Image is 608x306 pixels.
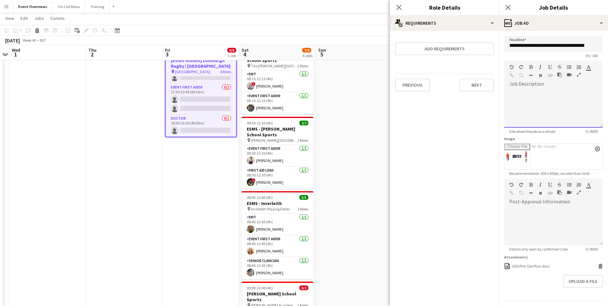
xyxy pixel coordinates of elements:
[242,92,313,114] app-card-role: Event First Aider1/108:15-12:15 (4h)[PERSON_NAME]
[21,38,37,43] span: Week 40
[165,42,237,137] app-job-card: Updated17:00-23:45 (6h45m)0/8[Roles Hidden] Edinburgh Rugby | [GEOGRAPHIC_DATA] [GEOGRAPHIC_DATA]...
[509,64,514,70] button: Undo
[302,48,311,53] span: 7/9
[3,14,17,22] a: View
[318,47,326,53] span: Sun
[165,47,170,53] span: Fri
[509,182,514,187] button: Undo
[242,235,313,257] app-card-role: Event First Aider1/108:45-12:45 (4h)[PERSON_NAME]
[5,37,20,44] div: [DATE]
[32,14,46,22] a: Jobs
[580,247,603,251] span: 0 / 8000
[567,72,571,77] button: Insert video
[164,51,170,58] span: 3
[242,257,313,279] app-card-role: Senior Clinician1/108:45-12:45 (4h)[PERSON_NAME]
[529,191,533,196] button: Horizontal Line
[251,138,297,143] span: [PERSON_NAME][GEOGRAPHIC_DATA]
[242,191,313,279] app-job-card: 08:45-12:45 (4h)3/3ESMS - Inverleith Inverleith Playing Fields3 RolesEMT1/108:45-12:45 (4h)[PERSO...
[548,182,552,187] button: Underline
[567,64,571,70] button: Unordered List
[519,64,523,70] button: Redo
[40,38,46,43] div: BST
[538,73,543,78] button: Clear Formatting
[577,64,581,70] button: Ordered List
[242,42,313,114] app-job-card: 08:15-12:15 (4h)2/2ESMS - [PERSON_NAME] School Sports The [PERSON_NAME][GEOGRAPHIC_DATA]2 RolesEM...
[227,48,236,53] span: 0/8
[529,182,533,187] button: Bold
[88,47,96,53] span: Thu
[5,15,14,21] span: View
[580,129,603,134] span: 0 / 8000
[577,72,581,77] button: Fullscreen
[242,200,313,206] h3: ESMS - Inverleith
[557,64,562,70] button: Strikethrough
[175,69,210,74] span: [GEOGRAPHIC_DATA]
[303,53,312,58] div: 4 Jobs
[577,190,581,195] button: Fullscreen
[538,182,543,187] button: Italic
[242,214,313,235] app-card-role: EMT1/108:45-12:45 (4h)[PERSON_NAME]
[252,178,255,182] span: !
[580,53,603,58] span: 39 / 140
[251,207,290,211] span: Inverleith Playing Fields
[48,14,67,22] a: Comms
[459,79,494,91] button: Next
[297,64,308,68] span: 2 Roles
[12,47,20,53] span: Wed
[317,51,326,58] span: 5
[242,126,313,138] h3: ESMS - [PERSON_NAME] School Sports
[395,42,494,55] button: Add requirements
[519,182,523,187] button: Redo
[504,129,560,134] span: Info about the job as a whole
[529,64,533,70] button: Bold
[247,285,273,290] span: 09:00-13:00 (4h)
[11,51,20,58] span: 1
[241,51,249,58] span: 4
[53,0,85,13] button: On Call Rotas
[504,171,595,176] span: Recommendation: 600 x 400px, smaller than 2mb
[166,84,236,115] app-card-role: Event First Aider0/217:30-23:45 (6h15m)
[538,191,543,196] button: Clear Formatting
[563,275,603,288] button: Upload a file
[499,3,608,12] h3: Job Details
[390,3,499,12] h3: Role Details
[504,255,528,259] label: Attachments
[34,15,44,21] span: Jobs
[242,47,249,53] span: Sat
[504,247,573,251] span: Details only seen by confirmed Crew
[586,182,591,187] button: Text Color
[297,138,308,143] span: 2 Roles
[166,57,236,69] h3: [Roles Hidden] Edinburgh Rugby | [GEOGRAPHIC_DATA]
[228,53,236,58] div: 1 Job
[299,121,308,125] span: 2/2
[297,207,308,211] span: 3 Roles
[499,15,608,31] div: Job Ad
[242,71,313,92] app-card-role: EMT1/108:15-12:15 (4h)![PERSON_NAME]
[13,0,53,13] button: Event Overviews
[242,145,313,167] app-card-role: Event First Aider1/108:30-12:30 (4h)[PERSON_NAME]
[50,15,65,21] span: Comms
[242,291,313,302] h3: [PERSON_NAME] School Sports
[529,73,533,78] button: Horizontal Line
[85,0,110,13] button: Training
[512,264,550,268] div: 2025 Pre-Ops Plan.docx
[242,117,313,189] app-job-card: 08:30-12:30 (4h)2/2ESMS - [PERSON_NAME] School Sports [PERSON_NAME][GEOGRAPHIC_DATA]2 RolesEvent ...
[87,51,96,58] span: 2
[548,191,552,196] button: HTML Code
[557,72,562,77] button: Paste as plain text
[538,64,543,70] button: Italic
[247,121,273,125] span: 08:30-12:30 (4h)
[395,79,430,91] button: Previous
[252,82,255,86] span: !
[166,115,236,137] app-card-role: Doctor0/118:00-22:30 (4h30m)
[586,64,591,70] button: Text Color
[242,167,313,189] app-card-role: First Aid Lead1/108:30-12:30 (4h)![PERSON_NAME]
[220,69,231,74] span: 4 Roles
[548,64,552,70] button: Underline
[299,285,308,290] span: 0/2
[251,64,297,68] span: The [PERSON_NAME][GEOGRAPHIC_DATA]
